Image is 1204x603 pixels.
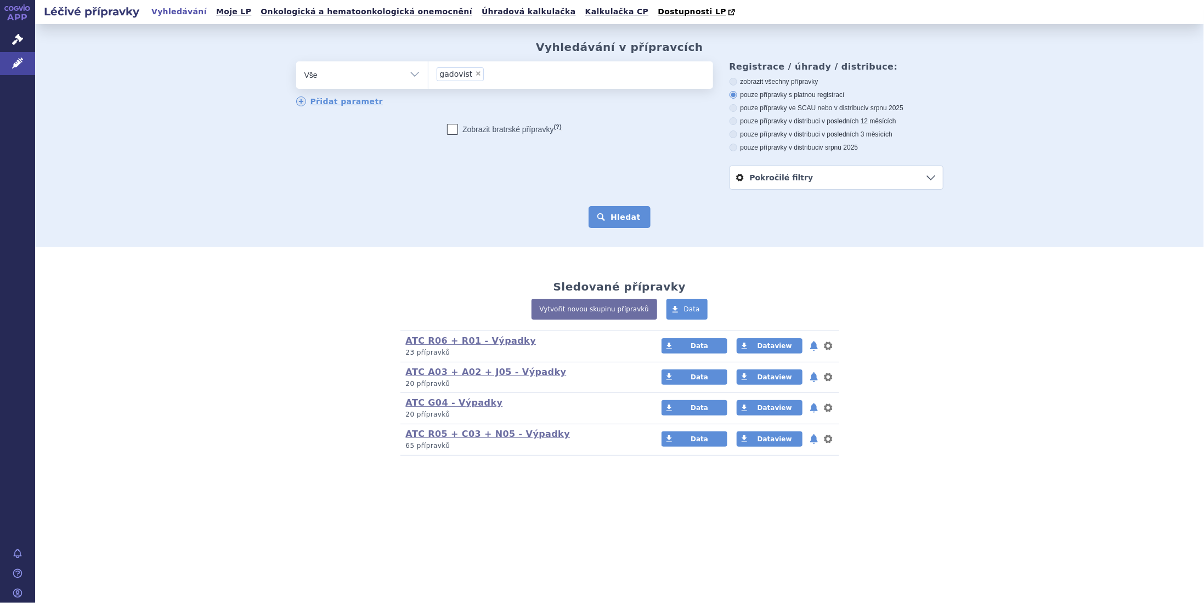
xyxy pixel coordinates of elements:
a: ATC G04 - Výpadky [406,397,503,408]
a: Přidat parametr [296,96,383,106]
a: Kalkulačka CP [582,4,652,19]
span: 65 přípravků [406,442,450,450]
a: Dataview [737,369,802,385]
span: v srpnu 2025 [820,144,858,151]
h2: Vyhledávání v přípravcích [536,41,703,54]
a: Vyhledávání [148,4,210,19]
label: pouze přípravky v distribuci v posledních 3 měsících [730,130,943,139]
a: Vytvořit novou skupinu přípravků [532,299,657,320]
a: Data [662,431,727,447]
span: Dataview [758,435,792,443]
span: gadovist [440,70,473,78]
button: notifikace [809,401,819,414]
h2: Sledované přípravky [553,280,686,293]
button: notifikace [809,433,819,446]
a: Dataview [737,431,802,447]
a: Data [666,299,708,320]
a: Dataview [737,400,802,416]
span: 20 přípravků [406,380,450,388]
button: notifikace [809,371,819,384]
a: ATC A03 + A02 + J05 - Výpadky [406,367,567,377]
a: Úhradová kalkulačka [478,4,579,19]
a: Dataview [737,338,802,354]
label: zobrazit všechny přípravky [730,77,943,86]
span: Dataview [758,342,792,350]
a: Data [662,400,727,416]
a: Data [662,338,727,354]
span: Data [691,435,708,443]
span: Data [691,373,708,381]
span: Dataview [758,373,792,381]
span: 23 přípravků [406,349,450,356]
a: Data [662,369,727,385]
h2: Léčivé přípravky [35,4,148,19]
abbr: (?) [554,123,562,130]
a: Onkologická a hematoonkologická onemocnění [257,4,476,19]
span: v srpnu 2025 [866,104,903,112]
input: gadovist [487,67,539,81]
label: pouze přípravky s platnou registrací [730,90,943,99]
button: notifikace [809,339,819,352]
label: Zobrazit bratrské přípravky [447,124,562,135]
span: Dataview [758,404,792,412]
span: × [475,70,482,77]
span: 20 přípravků [406,411,450,418]
label: pouze přípravky v distribuci [730,143,943,152]
button: nastavení [823,401,834,414]
a: Moje LP [213,4,255,19]
a: ATC R05 + C03 + N05 - Výpadky [406,429,570,439]
h3: Registrace / úhrady / distribuce: [730,61,943,72]
button: Hledat [589,206,651,228]
label: pouze přípravky ve SCAU nebo v distribuci [730,104,943,112]
span: Data [691,404,708,412]
span: Dostupnosti LP [658,7,726,16]
span: Data [691,342,708,350]
span: Data [684,305,700,313]
a: ATC R06 + R01 - Výpadky [406,335,536,346]
button: nastavení [823,433,834,446]
button: nastavení [823,371,834,384]
a: Dostupnosti LP [654,4,741,20]
button: nastavení [823,339,834,352]
a: Pokročilé filtry [730,166,943,189]
label: pouze přípravky v distribuci v posledních 12 měsících [730,117,943,126]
